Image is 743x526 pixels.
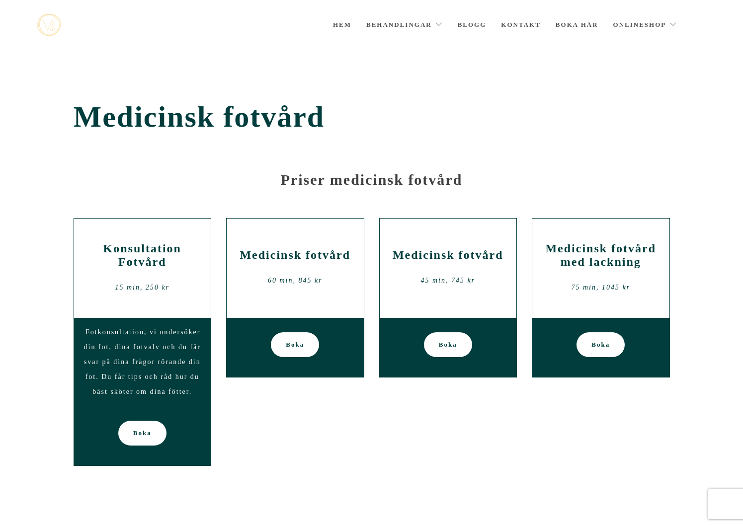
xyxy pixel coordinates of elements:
a: Boka [118,421,166,446]
a: mjstudio mjstudio mjstudio [37,14,61,36]
span: Boka [286,332,304,357]
strong: Priser medicinsk fotvård [281,171,463,188]
img: mjstudio [37,14,61,36]
span: Boka [591,332,610,357]
a: Boka [424,332,472,357]
a: Boka [577,332,625,357]
span: Boka [133,421,152,446]
div: 15 min, 250 kr [82,280,204,295]
span: Medicinsk fotvård [74,100,670,134]
h2: Medicinsk fotvård [234,248,356,262]
span: Fotkonsultation, vi undersöker din fot, dina fotvalv och du får svar på dina frågor rörande din f... [84,328,201,395]
a: Boka [271,332,319,357]
div: 60 min, 845 kr [234,273,356,288]
div: 75 min, 1045 kr [540,280,662,295]
h2: Konsultation Fotvård [82,242,204,269]
span: Boka [439,332,457,357]
h2: Medicinsk fotvård [387,248,509,262]
div: 45 min, 745 kr [387,273,509,288]
h2: Medicinsk fotvård med lackning [540,242,662,269]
